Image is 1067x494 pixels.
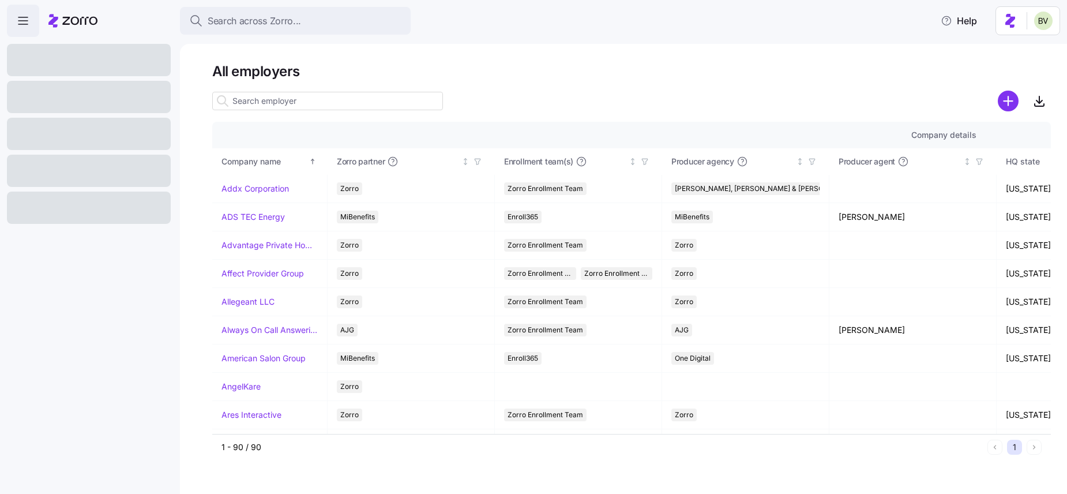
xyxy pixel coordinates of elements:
span: Producer agency [671,156,734,167]
a: Ares Interactive [221,409,281,421]
span: Zorro Enrollment Experts [584,267,649,280]
span: Zorro [340,267,359,280]
div: 1 - 90 / 90 [221,441,983,453]
button: Help [931,9,986,32]
a: Allegeant LLC [221,296,275,308]
a: American Salon Group [221,353,306,364]
span: Zorro Enrollment Team [508,295,583,308]
span: Zorro [675,267,693,280]
span: Zorro [340,182,359,195]
th: Enrollment team(s)Not sorted [495,148,662,175]
span: One Digital [675,352,711,365]
img: 676487ef2089eb4995defdc85707b4f5 [1034,12,1053,30]
span: MiBenefits [340,211,375,223]
span: Zorro [675,239,693,252]
a: Addx Corporation [221,183,289,194]
td: [PERSON_NAME] [829,316,997,345]
input: Search employer [212,92,443,110]
span: Enroll365 [508,352,538,365]
span: MiBenefits [675,211,709,223]
span: Zorro [340,239,359,252]
span: Zorro [340,409,359,421]
span: Zorro partner [337,156,385,167]
th: Producer agencyNot sorted [662,148,829,175]
th: Company nameSorted ascending [212,148,328,175]
span: Enroll365 [508,211,538,223]
span: AJG [340,324,354,336]
span: Producer agent [839,156,895,167]
span: Search across Zorro... [208,14,301,28]
span: Zorro [675,295,693,308]
button: Previous page [987,440,1002,455]
div: Sorted ascending [309,158,317,166]
span: Zorro Enrollment Team [508,409,583,421]
a: Always On Call Answering Service [221,324,318,336]
h1: All employers [212,62,1051,80]
button: Search across Zorro... [180,7,411,35]
a: Affect Provider Group [221,268,304,279]
button: Next page [1027,440,1042,455]
th: Zorro partnerNot sorted [328,148,495,175]
span: Enrollment team(s) [504,156,573,167]
td: [PERSON_NAME] [829,203,997,231]
span: Zorro Enrollment Team [508,182,583,195]
span: MiBenefits [340,352,375,365]
span: Zorro Enrollment Team [508,267,573,280]
div: Not sorted [796,158,804,166]
button: 1 [1007,440,1022,455]
a: ADS TEC Energy [221,211,285,223]
div: Company name [221,155,307,168]
span: AJG [675,324,689,336]
span: Zorro [340,380,359,393]
a: Advantage Private Home Care [221,239,318,251]
div: Not sorted [461,158,469,166]
span: Zorro [675,409,693,421]
div: Not sorted [963,158,971,166]
span: [PERSON_NAME], [PERSON_NAME] & [PERSON_NAME] [675,182,854,195]
span: Help [941,14,977,28]
a: AngelKare [221,381,261,392]
th: Producer agentNot sorted [829,148,997,175]
svg: add icon [998,91,1019,111]
span: Zorro [340,295,359,308]
span: Zorro Enrollment Team [508,324,583,336]
span: Zorro Enrollment Team [508,239,583,252]
div: Not sorted [629,158,637,166]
